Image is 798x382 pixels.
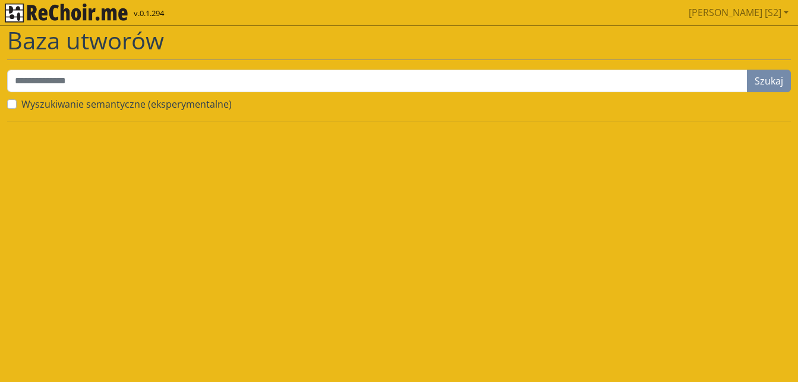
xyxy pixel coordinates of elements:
button: Szukaj [747,70,791,92]
a: [PERSON_NAME] [S2] [684,1,793,24]
span: Baza utworów [7,24,164,57]
label: Wyszukiwanie semantyczne (eksperymentalne) [21,97,232,111]
img: rekłajer mi [5,4,128,23]
span: v.0.1.294 [134,8,164,20]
